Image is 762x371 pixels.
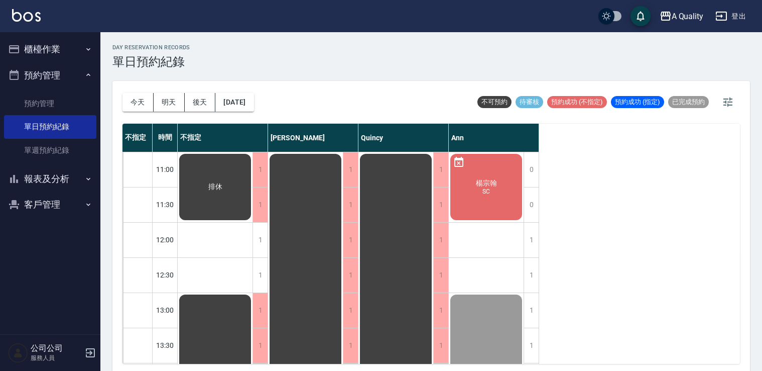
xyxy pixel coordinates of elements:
div: 1 [252,293,268,328]
div: 13:00 [153,293,178,328]
button: 客戶管理 [4,192,96,218]
img: Logo [12,9,41,22]
div: 1 [252,188,268,222]
div: 1 [343,223,358,257]
div: 1 [524,223,539,257]
div: 1 [343,328,358,363]
button: 櫃檯作業 [4,36,96,62]
button: [DATE] [215,93,253,112]
span: 預約成功 (指定) [611,98,664,107]
div: 12:30 [153,257,178,293]
div: 1 [343,258,358,293]
div: 0 [524,188,539,222]
div: 不指定 [178,124,268,152]
span: 不可預約 [477,98,512,107]
img: Person [8,343,28,363]
div: [PERSON_NAME] [268,124,358,152]
h2: day Reservation records [112,44,190,51]
span: 待審核 [516,98,543,107]
a: 單週預約紀錄 [4,139,96,162]
div: 1 [524,258,539,293]
div: 11:00 [153,152,178,187]
div: 1 [524,328,539,363]
h5: 公司公司 [31,343,82,353]
div: 11:30 [153,187,178,222]
div: 1 [252,223,268,257]
div: 1 [433,223,448,257]
div: 1 [343,152,358,187]
a: 預約管理 [4,92,96,115]
div: 1 [433,152,448,187]
button: 登出 [711,7,750,26]
div: 時間 [153,124,178,152]
span: SC [480,188,492,195]
div: 1 [252,152,268,187]
div: Quincy [358,124,449,152]
span: 楊宗翰 [474,179,499,188]
div: 1 [433,258,448,293]
div: 1 [343,188,358,222]
button: 後天 [185,93,216,112]
div: Ann [449,124,539,152]
button: 報表及分析 [4,166,96,192]
h3: 單日預約紀錄 [112,55,190,69]
button: 今天 [122,93,154,112]
div: 12:00 [153,222,178,257]
div: A Quality [672,10,704,23]
button: A Quality [656,6,708,27]
div: 13:30 [153,328,178,363]
button: 預約管理 [4,62,96,88]
span: 已完成預約 [668,98,709,107]
div: 1 [343,293,358,328]
button: save [630,6,651,26]
div: 1 [524,293,539,328]
div: 不指定 [122,124,153,152]
div: 1 [252,328,268,363]
span: 預約成功 (不指定) [547,98,607,107]
p: 服務人員 [31,353,82,362]
div: 1 [252,258,268,293]
div: 0 [524,152,539,187]
button: 明天 [154,93,185,112]
div: 1 [433,293,448,328]
a: 單日預約紀錄 [4,115,96,138]
div: 1 [433,328,448,363]
div: 1 [433,188,448,222]
span: 排休 [206,182,224,192]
